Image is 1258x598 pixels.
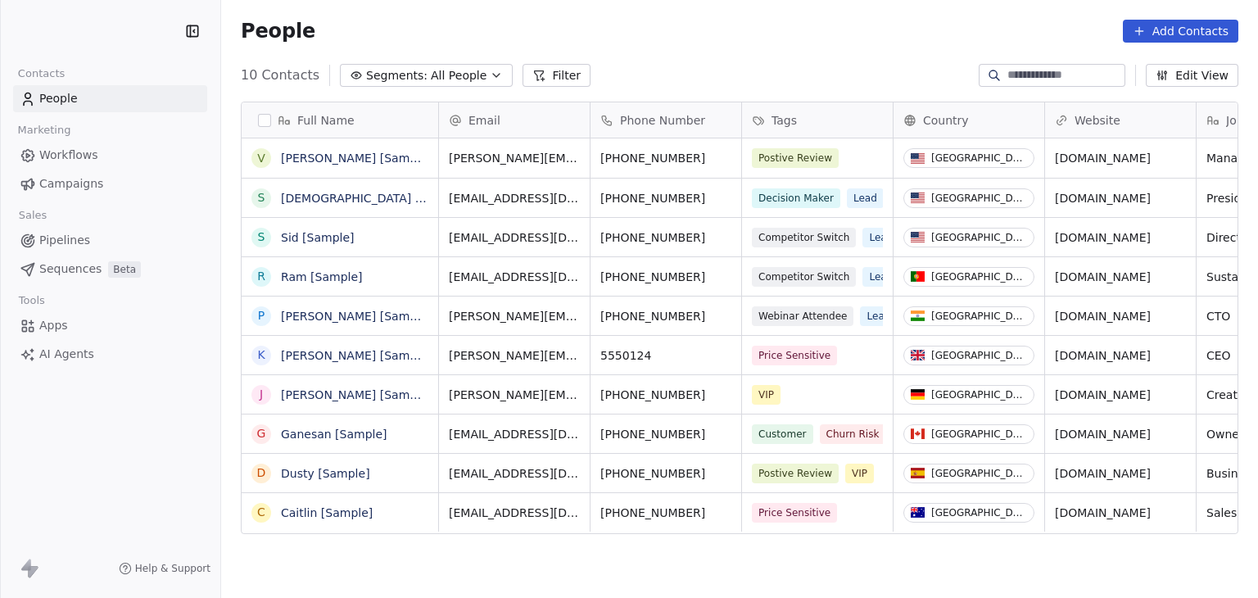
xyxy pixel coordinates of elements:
[931,389,1027,401] div: [GEOGRAPHIC_DATA]
[600,229,731,246] span: [PHONE_NUMBER]
[752,148,839,168] span: Postive Review
[1055,310,1151,323] a: [DOMAIN_NAME]
[281,349,432,362] a: [PERSON_NAME] [Sample]
[931,271,1027,283] div: [GEOGRAPHIC_DATA]
[752,385,781,405] span: VIP
[281,192,467,205] a: [DEMOGRAPHIC_DATA] [Sample]
[11,61,72,86] span: Contacts
[366,67,428,84] span: Segments:
[931,350,1027,361] div: [GEOGRAPHIC_DATA]
[431,67,486,84] span: All People
[281,310,432,323] a: [PERSON_NAME] [Sample]
[862,267,899,287] span: Lead
[449,150,580,166] span: [PERSON_NAME][EMAIL_ADDRESS][DOMAIN_NAME]
[752,267,856,287] span: Competitor Switch
[281,428,387,441] a: Ganesan [Sample]
[449,190,580,206] span: [EMAIL_ADDRESS][DOMAIN_NAME]
[449,505,580,521] span: [EMAIL_ADDRESS][DOMAIN_NAME]
[1055,349,1151,362] a: [DOMAIN_NAME]
[1055,428,1151,441] a: [DOMAIN_NAME]
[260,386,263,403] div: J
[862,228,899,247] span: Lead
[449,229,580,246] span: [EMAIL_ADDRESS][DOMAIN_NAME]
[600,387,731,403] span: [PHONE_NUMBER]
[752,424,813,444] span: Customer
[281,467,370,480] a: Dusty [Sample]
[13,312,207,339] a: Apps
[119,562,210,575] a: Help & Support
[449,269,580,285] span: [EMAIL_ADDRESS][DOMAIN_NAME]
[931,152,1027,164] div: [GEOGRAPHIC_DATA]
[281,270,363,283] a: Ram [Sample]
[13,256,207,283] a: SequencesBeta
[13,170,207,197] a: Campaigns
[39,260,102,278] span: Sequences
[13,142,207,169] a: Workflows
[591,102,741,138] div: Phone Number
[1123,20,1238,43] button: Add Contacts
[1055,231,1151,244] a: [DOMAIN_NAME]
[600,347,731,364] span: 5550124
[752,503,837,523] span: Price Sensitive
[39,147,98,164] span: Workflows
[11,118,78,143] span: Marketing
[39,90,78,107] span: People
[449,387,580,403] span: [PERSON_NAME][EMAIL_ADDRESS][DOMAIN_NAME]
[931,468,1027,479] div: [GEOGRAPHIC_DATA]
[931,507,1027,519] div: [GEOGRAPHIC_DATA]
[1045,102,1196,138] div: Website
[281,388,432,401] a: [PERSON_NAME] [Sample]
[39,346,94,363] span: AI Agents
[1146,64,1238,87] button: Edit View
[108,261,141,278] span: Beta
[600,190,731,206] span: [PHONE_NUMBER]
[600,269,731,285] span: [PHONE_NUMBER]
[11,203,54,228] span: Sales
[931,428,1027,440] div: [GEOGRAPHIC_DATA]
[772,112,797,129] span: Tags
[13,85,207,112] a: People
[257,150,265,167] div: V
[752,464,839,483] span: Postive Review
[258,307,265,324] div: P
[39,232,90,249] span: Pipelines
[281,506,373,519] a: Caitlin [Sample]
[752,188,840,208] span: Decision Maker
[752,228,856,247] span: Competitor Switch
[1055,192,1151,205] a: [DOMAIN_NAME]
[931,232,1027,243] div: [GEOGRAPHIC_DATA]
[600,505,731,521] span: [PHONE_NUMBER]
[135,562,210,575] span: Help & Support
[742,102,893,138] div: Tags
[281,152,432,165] a: [PERSON_NAME] [Sample]
[257,425,266,442] div: G
[600,150,731,166] span: [PHONE_NUMBER]
[281,231,355,244] a: Sid [Sample]
[257,504,265,521] div: C
[439,102,590,138] div: Email
[752,346,837,365] span: Price Sensitive
[1075,112,1120,129] span: Website
[931,193,1027,204] div: [GEOGRAPHIC_DATA]
[1055,467,1151,480] a: [DOMAIN_NAME]
[1055,270,1151,283] a: [DOMAIN_NAME]
[847,188,884,208] span: Lead
[13,341,207,368] a: AI Agents
[931,310,1027,322] div: [GEOGRAPHIC_DATA]
[242,138,439,589] div: grid
[1055,152,1151,165] a: [DOMAIN_NAME]
[860,306,897,326] span: Lead
[258,189,265,206] div: S
[449,426,580,442] span: [EMAIL_ADDRESS][DOMAIN_NAME]
[1055,388,1151,401] a: [DOMAIN_NAME]
[258,229,265,246] div: S
[297,112,355,129] span: Full Name
[449,347,580,364] span: [PERSON_NAME][EMAIL_ADDRESS][DOMAIN_NAME]
[257,268,265,285] div: R
[241,19,315,43] span: People
[752,306,853,326] span: Webinar Attendee
[600,426,731,442] span: [PHONE_NUMBER]
[11,288,52,313] span: Tools
[923,112,969,129] span: Country
[523,64,591,87] button: Filter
